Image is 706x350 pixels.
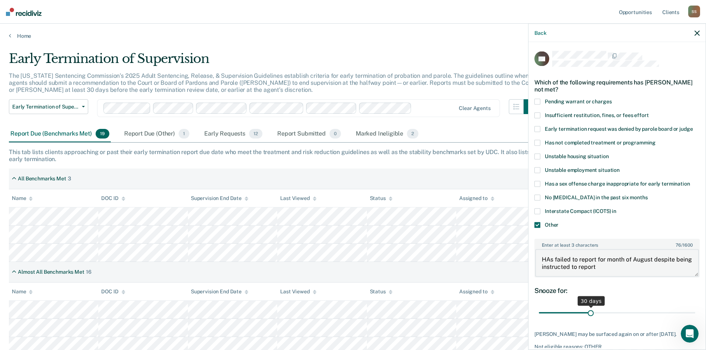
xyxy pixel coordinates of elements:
[179,129,189,139] span: 1
[578,296,605,306] div: 30 days
[12,104,79,110] span: Early Termination of Supervision
[280,195,316,201] div: Last Viewed
[12,195,33,201] div: Name
[203,126,264,142] div: Early Requests
[545,181,690,187] span: Has a sex offense charge inappropriate for early termination
[96,129,109,139] span: 19
[534,331,700,337] div: [PERSON_NAME] may be surfaced again on or after [DATE].
[249,129,262,139] span: 12
[18,269,84,275] div: Almost All Benchmarks Met
[545,112,649,118] span: Insufficient restitution, fines, or fees effort
[370,195,392,201] div: Status
[276,126,342,142] div: Report Submitted
[9,149,697,163] div: This tab lists clients approaching or past their early termination report due date who meet the t...
[545,222,558,228] span: Other
[545,99,611,104] span: Pending warrant or charges
[280,289,316,295] div: Last Viewed
[407,129,418,139] span: 2
[534,30,546,36] button: Back
[459,289,494,295] div: Assigned to
[545,153,609,159] span: Unstable housing situation
[459,105,490,111] div: Clear agents
[545,167,620,173] span: Unstable employment situation
[534,73,700,99] div: Which of the following requirements has [PERSON_NAME] not met?
[545,140,656,146] span: Has not completed treatment or programming
[354,126,420,142] div: Marked Ineligible
[123,126,191,142] div: Report Due (Other)
[86,269,92,275] div: 16
[535,240,699,248] label: Enter at least 3 characters
[6,8,42,16] img: Recidiviz
[681,325,699,343] iframe: Intercom live chat
[191,289,248,295] div: Supervision End Date
[676,243,692,248] span: / 1600
[191,195,248,201] div: Supervision End Date
[18,176,66,182] div: All Benchmarks Met
[9,51,538,72] div: Early Termination of Supervision
[370,289,392,295] div: Status
[535,249,699,277] textarea: HAs failed to report for month of August despite being instructed to report
[688,6,700,17] div: S S
[534,286,700,294] div: Snooze for:
[329,129,341,139] span: 0
[545,126,693,132] span: Early termination request was denied by parole board or judge
[534,344,700,350] div: Not eligible reasons: OTHER
[101,289,125,295] div: DOC ID
[9,33,697,39] a: Home
[676,243,681,248] span: 76
[545,208,616,214] span: Interstate Compact (ICOTS) in
[68,176,71,182] div: 3
[101,195,125,201] div: DOC ID
[9,72,536,93] p: The [US_STATE] Sentencing Commission’s 2025 Adult Sentencing, Release, & Supervision Guidelines e...
[9,126,111,142] div: Report Due (Benchmarks Met)
[545,194,647,200] span: No [MEDICAL_DATA] in the past six months
[12,289,33,295] div: Name
[459,195,494,201] div: Assigned to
